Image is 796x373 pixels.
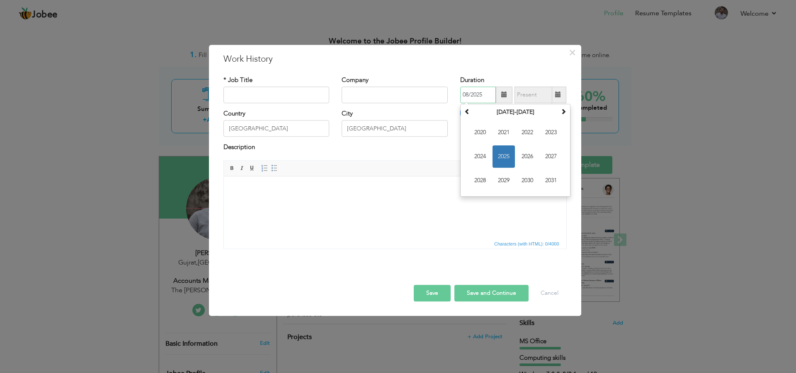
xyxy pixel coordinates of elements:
a: Insert/Remove Numbered List [260,164,269,173]
button: Save [414,285,451,301]
a: Insert/Remove Bulleted List [270,164,279,173]
a: Bold [228,164,237,173]
label: Description [223,143,255,152]
span: 2031 [540,169,562,192]
a: Underline [248,164,257,173]
span: 2022 [516,121,539,144]
label: Country [223,109,245,118]
span: 2026 [516,145,539,168]
span: 2025 [493,145,515,168]
input: Present [514,87,552,103]
button: Cancel [532,285,567,301]
span: 2020 [469,121,491,144]
span: × [569,45,576,60]
span: 2024 [469,145,491,168]
button: Save and Continue [454,285,529,301]
input: From [460,87,496,103]
th: Select Decade [472,106,558,118]
label: * Job Title [223,76,252,84]
label: Company [342,76,369,84]
iframe: Rich Text Editor, workEditor [224,176,566,238]
span: 2021 [493,121,515,144]
span: 2029 [493,169,515,192]
label: Duration [460,76,484,84]
span: Previous Decade [464,108,470,114]
div: Statistics [493,240,562,248]
button: Close [566,46,579,59]
span: 2028 [469,169,491,192]
span: Characters (with HTML): 0/4000 [493,240,561,248]
h3: Work History [223,53,567,65]
a: Italic [238,164,247,173]
span: 2030 [516,169,539,192]
span: Next Decade [561,108,566,114]
span: 2023 [540,121,562,144]
label: City [342,109,353,118]
span: 2027 [540,145,562,168]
